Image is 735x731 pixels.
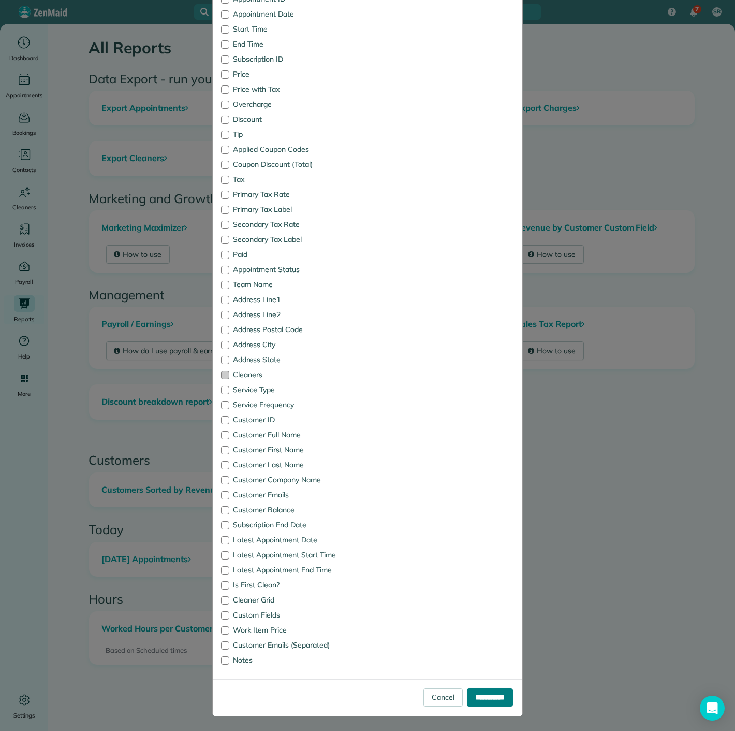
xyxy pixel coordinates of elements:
label: Customer Balance [221,506,360,513]
label: Custom Fields [221,611,360,619]
label: Overcharge [221,101,360,108]
label: Start Time [221,25,360,33]
label: Customer Company Name [221,476,360,483]
label: Price with Tax [221,85,360,93]
label: Subscription End Date [221,521,360,528]
label: Paid [221,251,360,258]
label: Customer First Name [221,446,360,453]
label: Address State [221,356,360,363]
a: Cancel [423,688,463,707]
label: Discount [221,116,360,123]
label: Coupon Discount (Total) [221,161,360,168]
label: Customer Last Name [221,461,360,468]
label: Customer Emails [221,491,360,498]
div: Open Intercom Messenger [700,696,725,721]
label: Primary Tax Label [221,206,360,213]
label: Customer Emails (Separated) [221,641,360,649]
label: Cleaners [221,371,360,378]
label: Address Line2 [221,311,360,318]
label: Latest Appointment Date [221,536,360,543]
label: Is First Clean? [221,581,360,589]
label: Tip [221,131,360,138]
label: Service Frequency [221,401,360,408]
label: Subscription ID [221,55,360,63]
label: Customer Full Name [221,431,360,438]
label: Applied Coupon Codes [221,146,360,153]
label: Latest Appointment End Time [221,566,360,574]
label: Secondary Tax Rate [221,221,360,228]
label: Work Item Price [221,626,360,634]
label: Tax [221,176,360,183]
label: Notes [221,656,360,664]
label: Appointment Status [221,266,360,273]
label: Team Name [221,281,360,288]
label: Service Type [221,386,360,393]
label: Cleaner Grid [221,596,360,604]
label: Address Postal Code [221,326,360,333]
label: Price [221,70,360,78]
label: Appointment Date [221,10,360,18]
label: Primary Tax Rate [221,191,360,198]
label: Secondary Tax Label [221,236,360,243]
label: Address City [221,341,360,348]
label: Latest Appointment Start Time [221,551,360,558]
label: Address Line1 [221,296,360,303]
label: End Time [221,40,360,48]
label: Customer ID [221,416,360,423]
